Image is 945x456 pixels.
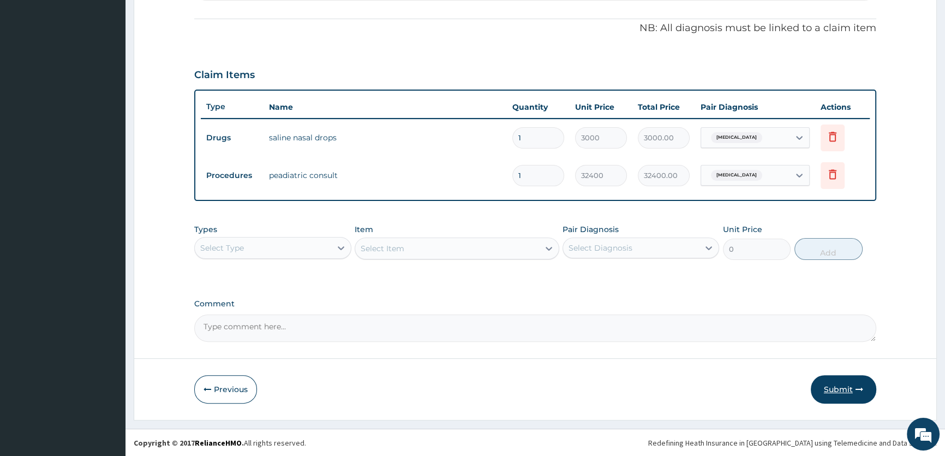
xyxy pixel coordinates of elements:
td: Procedures [201,165,264,186]
th: Pair Diagnosis [695,96,815,118]
button: Submit [811,375,876,404]
a: RelianceHMO [195,438,242,448]
img: d_794563401_company_1708531726252_794563401 [20,55,44,82]
button: Add [794,238,863,260]
p: NB: All diagnosis must be linked to a claim item [194,21,876,35]
span: We're online! [63,138,151,248]
strong: Copyright © 2017 . [134,438,244,448]
label: Types [194,225,217,234]
th: Quantity [507,96,570,118]
div: Redefining Heath Insurance in [GEOGRAPHIC_DATA] using Telemedicine and Data Science! [648,437,937,448]
th: Actions [815,96,870,118]
th: Unit Price [570,96,632,118]
th: Type [201,97,264,117]
h3: Claim Items [194,69,255,81]
label: Comment [194,299,876,309]
div: Select Diagnosis [569,242,632,253]
label: Item [355,224,373,235]
div: Chat with us now [57,61,183,75]
td: Drugs [201,128,264,148]
div: Minimize live chat window [179,5,205,32]
th: Total Price [632,96,695,118]
td: peadiatric consult [264,164,507,186]
td: saline nasal drops [264,127,507,149]
textarea: Type your message and hit 'Enter' [5,298,208,336]
button: Previous [194,375,257,404]
span: [MEDICAL_DATA] [711,170,762,181]
label: Unit Price [723,224,762,235]
label: Pair Diagnosis [563,224,619,235]
div: Select Type [200,242,244,253]
th: Name [264,96,507,118]
span: [MEDICAL_DATA] [711,132,762,143]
